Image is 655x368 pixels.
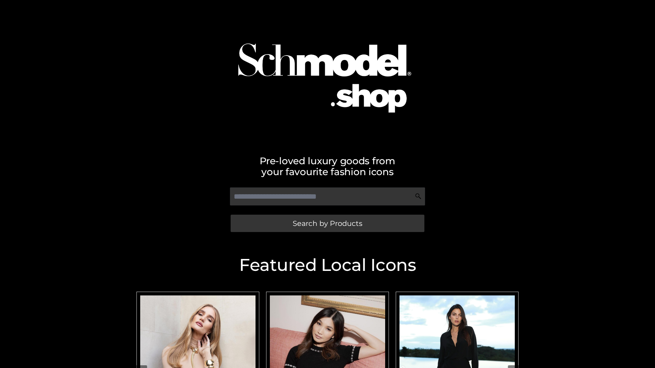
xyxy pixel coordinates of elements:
h2: Featured Local Icons​ [133,257,522,274]
span: Search by Products [293,220,362,227]
h2: Pre-loved luxury goods from your favourite fashion icons [133,155,522,177]
a: Search by Products [231,215,424,232]
img: Search Icon [415,193,422,200]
